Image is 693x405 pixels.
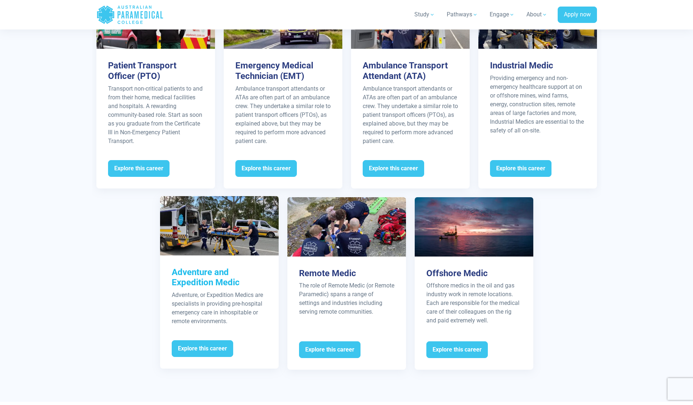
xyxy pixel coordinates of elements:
a: Remote Medic The role of Remote Medic (or Remote Paramedic) spans a range of settings and industr... [287,197,406,370]
div: Ambulance transport attendants or ATAs are often part of an ambulance crew. They undertake a simi... [363,84,458,146]
span: Explore this career [490,160,551,177]
div: Providing emergency and non-emergency healthcare support at on or offshore mines, wind farms, ene... [490,74,585,135]
a: Apply now [558,7,597,23]
div: Adventure, or Expedition Medics are specialists in providing pre-hospital emergency care in inhos... [172,291,267,326]
h3: Ambulance Transport Attendant (ATA) [363,60,458,82]
a: Adventure and Expedition Medic Adventure, or Expedition Medics are specialists in providing pre-h... [160,196,279,369]
h3: Industrial Medic [490,60,585,71]
span: Explore this career [299,341,361,358]
a: Engage [485,4,519,25]
div: Ambulance transport attendants or ATAs are often part of an ambulance crew. They undertake a simi... [235,84,331,146]
div: Offshore medics in the oil and gas industry work in remote locations. Each are responsible for th... [426,281,522,325]
a: Australian Paramedical College [96,3,164,27]
span: Explore this career [426,341,488,358]
h3: Emergency Medical Technician (EMT) [235,60,331,82]
div: Transport non-critical patients to and from their home, medical facilities and hospitals. A rewar... [108,84,203,146]
img: Offshore Medic [415,197,533,257]
a: About [522,4,552,25]
img: Remote Medic [287,197,406,257]
span: Explore this career [172,340,233,357]
a: Pathways [442,4,482,25]
a: Offshore Medic Offshore medics in the oil and gas industry work in remote locations. Each are res... [415,197,533,370]
span: Explore this career [363,160,424,177]
h3: Patient Transport Officer (PTO) [108,60,203,82]
div: The role of Remote Medic (or Remote Paramedic) spans a range of settings and industries including... [299,281,394,316]
a: Study [410,4,439,25]
h3: Offshore Medic [426,268,522,279]
span: Explore this career [235,160,297,177]
h3: Adventure and Expedition Medic [172,267,267,288]
span: Explore this career [108,160,170,177]
h3: Remote Medic [299,268,394,279]
img: Adventure and Expedition Medic [160,196,279,255]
